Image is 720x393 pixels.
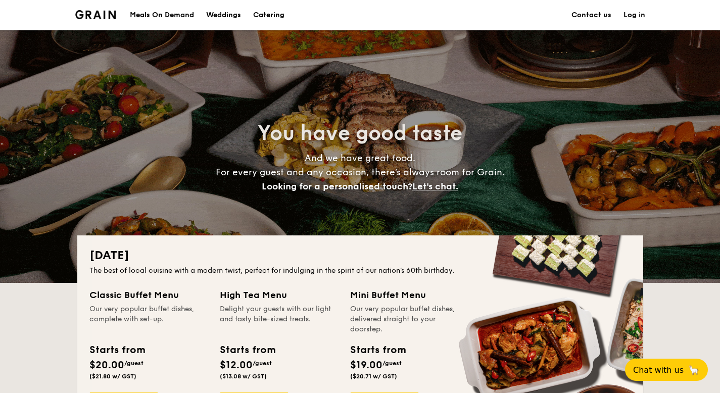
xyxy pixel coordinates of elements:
[89,373,136,380] span: ($21.80 w/ GST)
[220,359,253,371] span: $12.00
[124,360,143,367] span: /guest
[220,288,338,302] div: High Tea Menu
[350,373,397,380] span: ($20.71 w/ GST)
[89,288,208,302] div: Classic Buffet Menu
[75,10,116,19] img: Grain
[89,266,631,276] div: The best of local cuisine with a modern twist, perfect for indulging in the spirit of our nation’...
[350,359,382,371] span: $19.00
[216,153,505,192] span: And we have great food. For every guest and any occasion, there’s always room for Grain.
[89,359,124,371] span: $20.00
[350,288,468,302] div: Mini Buffet Menu
[220,304,338,334] div: Delight your guests with our light and tasty bite-sized treats.
[688,364,700,376] span: 🦙
[350,304,468,334] div: Our very popular buffet dishes, delivered straight to your doorstep.
[350,342,405,358] div: Starts from
[258,121,462,145] span: You have good taste
[382,360,402,367] span: /guest
[262,181,412,192] span: Looking for a personalised touch?
[75,10,116,19] a: Logotype
[220,373,267,380] span: ($13.08 w/ GST)
[633,365,684,375] span: Chat with us
[220,342,275,358] div: Starts from
[625,359,708,381] button: Chat with us🦙
[253,360,272,367] span: /guest
[412,181,458,192] span: Let's chat.
[89,304,208,334] div: Our very popular buffet dishes, complete with set-up.
[89,342,145,358] div: Starts from
[89,248,631,264] h2: [DATE]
